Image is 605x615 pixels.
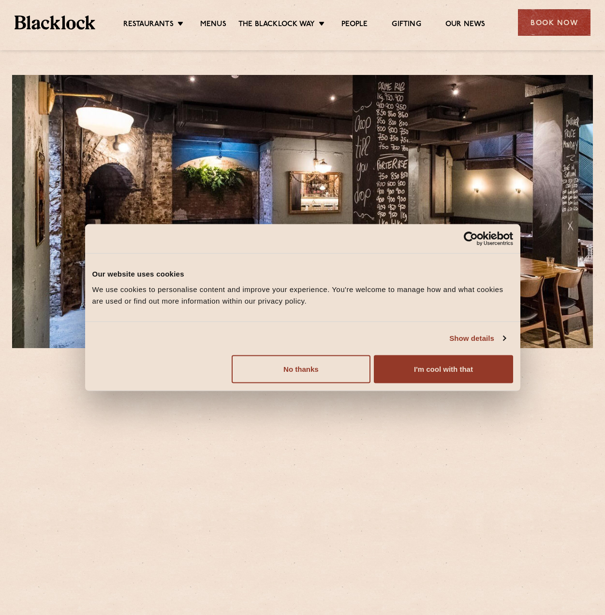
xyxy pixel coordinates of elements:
[238,20,315,30] a: The Blacklock Way
[341,20,368,30] a: People
[15,15,95,29] img: BL_Textured_Logo-footer-cropped.svg
[445,20,486,30] a: Our News
[518,9,590,36] div: Book Now
[392,20,421,30] a: Gifting
[428,232,513,246] a: Usercentrics Cookiebot - opens in a new window
[92,268,513,280] div: Our website uses cookies
[232,355,370,383] button: No thanks
[374,355,513,383] button: I'm cool with that
[449,333,505,344] a: Show details
[123,20,174,30] a: Restaurants
[200,20,226,30] a: Menus
[92,283,513,307] div: We use cookies to personalise content and improve your experience. You're welcome to manage how a...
